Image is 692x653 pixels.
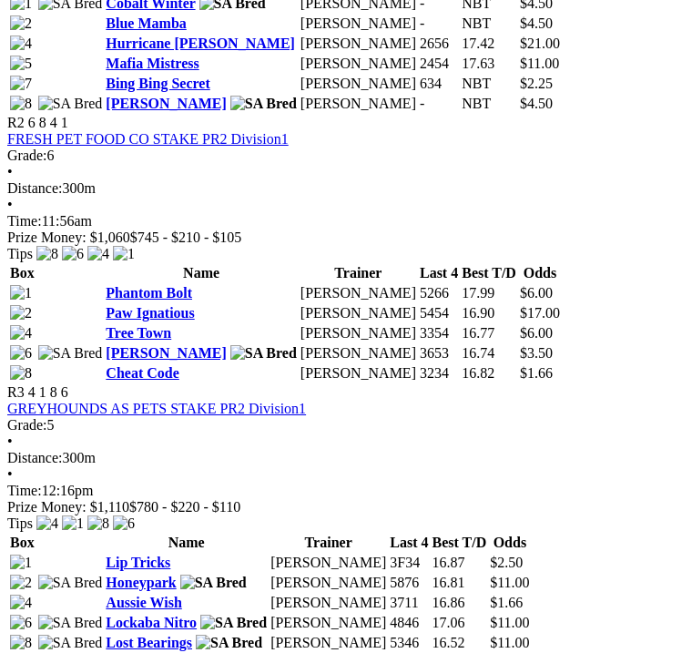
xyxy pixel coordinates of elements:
[38,635,103,651] img: SA Bred
[461,364,517,383] td: 16.82
[36,515,58,532] img: 4
[28,384,68,400] span: 4 1 8 6
[106,36,295,51] a: Hurricane [PERSON_NAME]
[431,534,487,552] th: Best T/D
[106,285,192,301] a: Phantom Bolt
[7,466,13,482] span: •
[38,575,103,591] img: SA Bred
[419,15,459,33] td: -
[461,284,517,302] td: 17.99
[7,450,685,466] div: 300m
[461,75,517,93] td: NBT
[461,35,517,53] td: 17.42
[62,515,84,532] img: 1
[7,180,62,196] span: Distance:
[520,325,553,341] span: $6.00
[10,595,32,611] img: 4
[520,36,560,51] span: $21.00
[389,534,429,552] th: Last 4
[87,515,109,532] img: 8
[300,344,417,362] td: [PERSON_NAME]
[10,76,32,92] img: 7
[490,615,529,630] span: $11.00
[419,364,459,383] td: 3234
[10,615,32,631] img: 6
[180,575,247,591] img: SA Bred
[10,285,32,301] img: 1
[130,230,242,245] span: $745 - $210 - $105
[106,365,178,381] a: Cheat Code
[10,36,32,52] img: 4
[270,614,387,632] td: [PERSON_NAME]
[520,15,553,31] span: $4.50
[106,305,194,321] a: Paw Ignatious
[489,534,530,552] th: Odds
[7,164,13,179] span: •
[106,345,226,361] a: [PERSON_NAME]
[113,246,135,262] img: 1
[490,575,529,590] span: $11.00
[7,499,685,515] div: Prize Money: $1,110
[490,635,529,650] span: $11.00
[7,230,685,246] div: Prize Money: $1,060
[10,555,32,571] img: 1
[431,634,487,652] td: 16.52
[419,264,459,282] th: Last 4
[520,345,553,361] span: $3.50
[7,197,13,212] span: •
[7,434,13,449] span: •
[10,265,35,281] span: Box
[520,56,559,71] span: $11.00
[7,180,685,197] div: 300m
[461,95,517,113] td: NBT
[7,483,685,499] div: 12:16pm
[419,344,459,362] td: 3653
[389,634,429,652] td: 5346
[461,324,517,342] td: 16.77
[196,635,262,651] img: SA Bred
[105,264,298,282] th: Name
[7,213,42,229] span: Time:
[7,148,47,163] span: Grade:
[106,595,181,610] a: Aussie Wish
[270,534,387,552] th: Trainer
[10,365,32,382] img: 8
[300,264,417,282] th: Trainer
[300,35,417,53] td: [PERSON_NAME]
[106,555,170,570] a: Lip Tricks
[270,574,387,592] td: [PERSON_NAME]
[200,615,267,631] img: SA Bred
[520,285,553,301] span: $6.00
[431,594,487,612] td: 16.86
[431,554,487,572] td: 16.87
[10,635,32,651] img: 8
[461,55,517,73] td: 17.63
[519,264,561,282] th: Odds
[300,75,417,93] td: [PERSON_NAME]
[389,614,429,632] td: 4846
[7,417,685,434] div: 5
[419,55,459,73] td: 2454
[7,131,289,147] a: FRESH PET FOOD CO STAKE PR2 Division1
[62,246,84,262] img: 6
[38,96,103,112] img: SA Bred
[419,75,459,93] td: 634
[230,96,297,112] img: SA Bred
[36,246,58,262] img: 8
[113,515,135,532] img: 6
[490,555,523,570] span: $2.50
[389,574,429,592] td: 5876
[7,417,47,433] span: Grade:
[106,325,171,341] a: Tree Town
[419,284,459,302] td: 5266
[38,615,103,631] img: SA Bred
[10,305,32,321] img: 2
[461,304,517,322] td: 16.90
[10,575,32,591] img: 2
[7,213,685,230] div: 11:56am
[300,324,417,342] td: [PERSON_NAME]
[300,284,417,302] td: [PERSON_NAME]
[10,96,32,112] img: 8
[520,305,560,321] span: $17.00
[7,246,33,261] span: Tips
